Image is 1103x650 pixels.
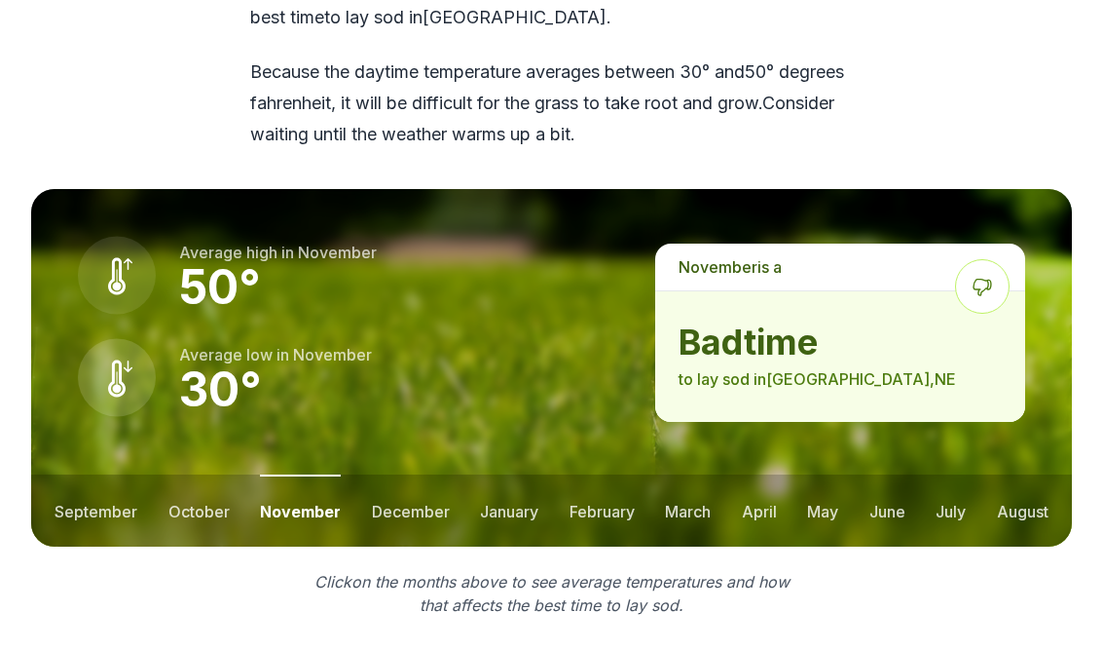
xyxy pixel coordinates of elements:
p: to lay sod in [GEOGRAPHIC_DATA] , NE [679,367,1002,391]
button: march [665,475,711,547]
strong: 50 ° [179,258,261,316]
strong: bad time [679,323,1002,362]
p: Because the daytime temperature averages between 30 ° and 50 ° degrees fahrenheit, it will be dif... [250,57,854,150]
button: june [869,475,905,547]
button: august [997,475,1048,547]
button: january [480,475,538,547]
button: july [936,475,966,547]
strong: 30 ° [179,361,262,418]
p: Click on the months above to see average temperatures and how that affects the best time to lay sod. [303,570,801,617]
button: april [742,475,777,547]
p: Average low in [179,343,372,366]
span: november [298,243,377,262]
button: november [260,475,341,547]
p: is a [655,244,1025,290]
button: october [168,475,230,547]
p: Average high in [179,241,377,264]
button: may [807,475,838,547]
button: february [570,475,635,547]
button: december [372,475,450,547]
span: november [293,345,372,364]
span: november [679,257,757,277]
button: september [55,475,137,547]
